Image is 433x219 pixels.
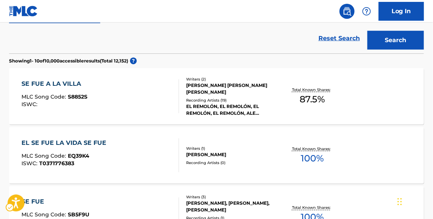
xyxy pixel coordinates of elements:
div: [PERSON_NAME], [PERSON_NAME], [PERSON_NAME] [186,200,277,214]
a: SE FUE A LA VILLAMLC Song Code:S8852SISWC:Writers (2)[PERSON_NAME] [PERSON_NAME] [PERSON_NAME]Rec... [9,68,424,125]
div: SE FUE [21,198,89,207]
div: Drag [398,190,402,213]
a: Log In [379,2,424,21]
span: S8852S [68,93,87,100]
span: EQ39K4 [68,152,89,159]
span: MLC Song Code : [21,152,68,159]
span: T0371776383 [39,160,74,167]
p: Total Known Shares: [292,205,332,211]
img: search [343,7,352,16]
div: [PERSON_NAME] [186,151,277,158]
p: Total Known Shares: [292,146,332,152]
div: EL REMOLÓN, EL REMOLÓN, EL REMOLÓN, EL REMOLÓN, ALE [PERSON_NAME] SCHTEINGART; ALE SERGI, EL REMOLÓN [186,103,277,117]
span: ISWC : [21,101,39,108]
div: Writers ( 2 ) [186,76,277,82]
div: SE FUE A LA VILLA [21,79,87,88]
div: Recording Artists ( 0 ) [186,160,277,166]
img: help [362,7,371,16]
div: [PERSON_NAME] [PERSON_NAME] [PERSON_NAME] [186,82,277,96]
div: Chat Widget [395,183,433,219]
iframe: Hubspot Iframe [395,183,433,219]
button: Search [367,31,424,50]
a: Reset Search [315,30,364,47]
img: MLC Logo [9,6,38,17]
div: Writers ( 3 ) [186,195,277,200]
div: Writers ( 1 ) [186,146,277,151]
p: Total Known Shares: [292,87,332,93]
span: SB5F9U [68,211,89,218]
p: Showing 1 - 10 of 10,000 accessible results (Total 12,152 ) [9,58,128,64]
div: EL SE FUE LA VIDA SE FUE [21,138,110,148]
a: EL SE FUE LA VIDA SE FUEMLC Song Code:EQ39K4ISWC:T0371776383Writers (1)[PERSON_NAME]Recording Art... [9,127,424,184]
span: ? [130,58,137,64]
span: MLC Song Code : [21,93,68,100]
span: 100 % [301,152,324,165]
span: ISWC : [21,160,39,167]
span: 87.5 % [300,93,325,106]
div: Recording Artists ( 19 ) [186,97,277,103]
span: MLC Song Code : [21,211,68,218]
